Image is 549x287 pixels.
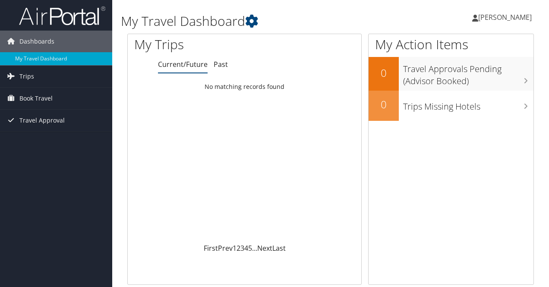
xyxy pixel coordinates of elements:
[369,91,533,121] a: 0Trips Missing Hotels
[204,243,218,253] a: First
[272,243,286,253] a: Last
[121,12,401,30] h1: My Travel Dashboard
[403,96,533,113] h3: Trips Missing Hotels
[369,57,533,90] a: 0Travel Approvals Pending (Advisor Booked)
[369,66,399,80] h2: 0
[19,66,34,87] span: Trips
[244,243,248,253] a: 4
[248,243,252,253] a: 5
[257,243,272,253] a: Next
[233,243,237,253] a: 1
[240,243,244,253] a: 3
[158,60,208,69] a: Current/Future
[128,79,361,95] td: No matching records found
[19,6,105,26] img: airportal-logo.png
[134,35,258,54] h1: My Trips
[218,243,233,253] a: Prev
[214,60,228,69] a: Past
[478,13,532,22] span: [PERSON_NAME]
[19,88,53,109] span: Book Travel
[237,243,240,253] a: 2
[369,97,399,112] h2: 0
[403,59,533,87] h3: Travel Approvals Pending (Advisor Booked)
[19,110,65,131] span: Travel Approval
[472,4,540,30] a: [PERSON_NAME]
[252,243,257,253] span: …
[369,35,533,54] h1: My Action Items
[19,31,54,52] span: Dashboards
